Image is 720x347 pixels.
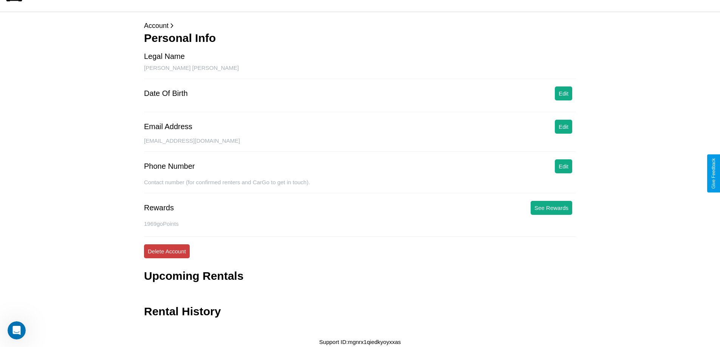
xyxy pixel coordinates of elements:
[555,159,572,173] button: Edit
[144,219,576,229] p: 1969 goPoints
[144,244,190,258] button: Delete Account
[144,305,221,318] h3: Rental History
[144,179,576,193] div: Contact number (for confirmed renters and CarGo to get in touch).
[319,337,401,347] p: Support ID: mgnrx1qiedkyoyxxas
[144,89,188,98] div: Date Of Birth
[8,321,26,339] iframe: Intercom live chat
[144,20,576,32] p: Account
[144,162,195,171] div: Phone Number
[555,120,572,134] button: Edit
[144,204,174,212] div: Rewards
[711,158,716,189] div: Give Feedback
[144,270,243,282] h3: Upcoming Rentals
[144,122,192,131] div: Email Address
[555,86,572,100] button: Edit
[144,52,185,61] div: Legal Name
[144,137,576,152] div: [EMAIL_ADDRESS][DOMAIN_NAME]
[144,32,576,45] h3: Personal Info
[531,201,572,215] button: See Rewards
[144,65,576,79] div: [PERSON_NAME] [PERSON_NAME]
